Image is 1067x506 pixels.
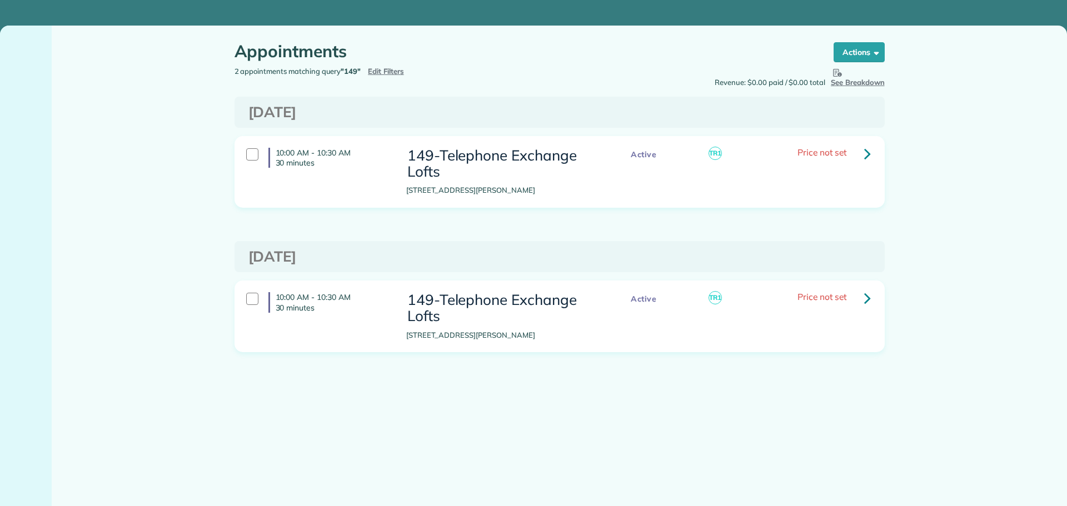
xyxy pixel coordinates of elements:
span: Active [625,148,662,162]
h4: 10:00 AM - 10:30 AM [268,148,390,168]
span: TR1 [709,147,722,160]
h4: 10:00 AM - 10:30 AM [268,292,390,312]
span: Price not set [797,291,846,302]
a: Edit Filters [368,67,404,76]
p: [STREET_ADDRESS][PERSON_NAME] [406,330,603,341]
h3: [DATE] [248,104,871,121]
strong: "149" [341,67,361,76]
div: 2 appointments matching query [226,66,560,77]
span: Active [625,292,662,306]
span: See Breakdown [831,66,885,87]
h3: [DATE] [248,249,871,265]
button: See Breakdown [831,66,885,88]
h3: 149-Telephone Exchange Lofts [406,292,603,324]
span: Price not set [797,147,846,158]
h1: Appointments [235,42,812,61]
p: 30 minutes [276,303,390,313]
span: TR1 [709,291,722,304]
h3: 149-Telephone Exchange Lofts [406,148,603,179]
button: Actions [834,42,885,62]
p: 30 minutes [276,158,390,168]
span: Revenue: $0.00 paid / $0.00 total [715,77,825,88]
p: [STREET_ADDRESS][PERSON_NAME] [406,185,603,196]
